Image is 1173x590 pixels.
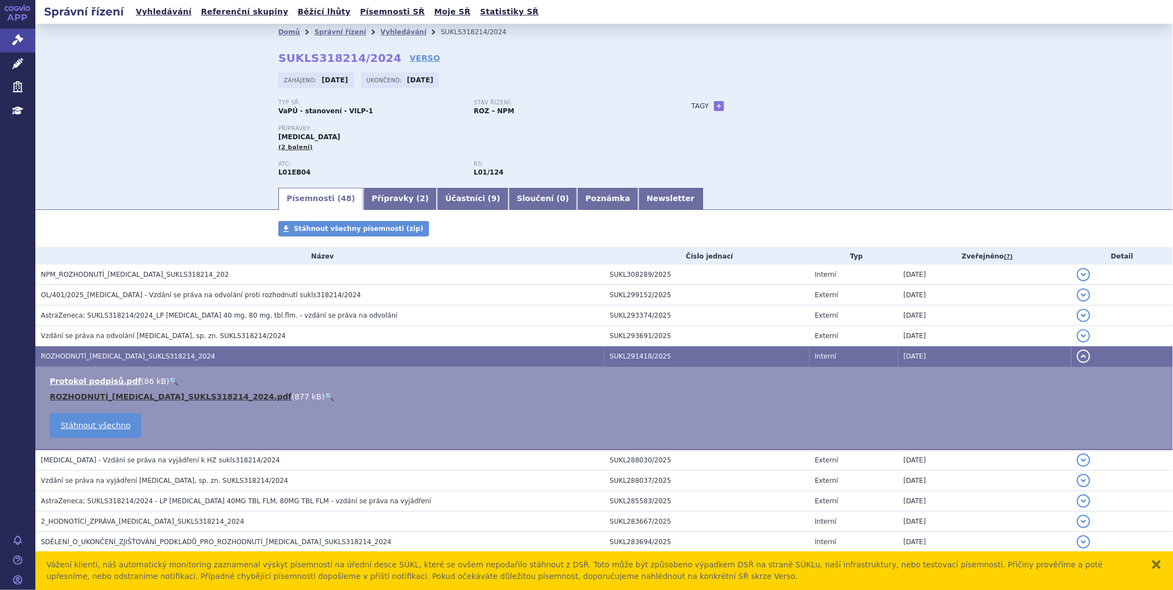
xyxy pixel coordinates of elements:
a: Protokol podpisů.pdf [50,377,141,386]
span: Interní [815,352,837,360]
strong: ROZ – NPM [474,107,514,115]
th: Číslo jednací [604,248,810,265]
a: Vyhledávání [133,4,195,19]
button: detail [1077,309,1090,322]
td: [DATE] [898,450,1071,471]
li: ( ) [50,376,1162,387]
p: RS: [474,161,658,167]
a: Referenční skupiny [198,4,292,19]
button: detail [1077,288,1090,302]
p: Přípravky: [278,125,669,132]
a: VERSO [410,52,440,64]
td: [DATE] [898,346,1071,367]
td: SUKL291418/2025 [604,346,810,367]
a: Domů [278,28,300,36]
span: Externí [815,332,838,340]
button: detail [1077,515,1090,528]
span: [MEDICAL_DATA] [278,133,340,141]
td: SUKL293691/2025 [604,326,810,346]
li: ( ) [50,391,1162,402]
a: Statistiky SŘ [477,4,542,19]
span: NPM_ROZHODNUTÍ_TAGRISSO_SUKLS318214_202 [41,271,229,278]
span: 2_HODNOTÍCÍ_ZPRÁVA_TAGRISSO_SUKLS318214_2024 [41,518,244,525]
strong: SUKLS318214/2024 [278,51,401,65]
span: SDĚLENÍ_O_UKONČENÍ_ZJIŠŤOVÁNÍ_PODKLADŮ_PRO_ROZHODNUTÍ_TAGRISSO_SUKLS318214_2024 [41,538,392,546]
a: + [714,101,724,111]
span: Externí [815,497,838,505]
span: Interní [815,538,837,546]
button: detail [1077,350,1090,363]
button: detail [1077,454,1090,467]
span: AstraZeneca; SUKLS318214/2024 - LP TAGRISSO 40MG TBL FLM, 80MG TBL FLM - vzdání se práva na vyjád... [41,497,431,505]
span: AstraZeneca; SUKLS318214/2024_LP TAGRISSO 40 mg, 80 mg, tbl.flm. - vzdání se práva na odvolání [41,312,398,319]
button: detail [1077,329,1090,343]
td: SUKL288030/2025 [604,450,810,471]
th: Detail [1071,248,1173,265]
p: Typ SŘ: [278,99,463,106]
a: Běžící lhůty [294,4,354,19]
th: Typ [810,248,899,265]
button: detail [1077,494,1090,508]
p: ATC: [278,161,463,167]
button: zavřít [1151,559,1162,570]
a: Moje SŘ [431,4,474,19]
td: SUKL283694/2025 [604,532,810,552]
button: detail [1077,474,1090,487]
strong: osimertinib [474,168,504,176]
td: [DATE] [898,326,1071,346]
span: Vzdání se práva na vyjádření TAGRISSO, sp. zn. SUKLS318214/2024 [41,477,288,484]
span: Externí [815,291,838,299]
span: 2 [420,194,425,203]
td: SUKL308289/2025 [604,265,810,285]
abbr: (?) [1004,253,1013,261]
span: (2 balení) [278,144,313,151]
li: SUKLS318214/2024 [441,24,521,40]
td: [DATE] [898,305,1071,326]
a: Stáhnout všechny písemnosti (zip) [278,221,429,236]
a: Sloučení (0) [509,188,577,210]
td: [DATE] [898,532,1071,552]
td: SUKL283667/2025 [604,512,810,532]
div: Vážení klienti, náš automatický monitoring zaznamenal výskyt písemností na úřední desce SÚKL, kte... [46,559,1140,582]
span: TAGRISSO - Vzdání se práva na vyjádření k HZ sukls318214/2024 [41,456,280,464]
span: Stáhnout všechny písemnosti (zip) [294,225,424,233]
a: Písemnosti (48) [278,188,363,210]
span: Ukončeno: [367,76,404,85]
span: 877 kB [294,392,321,401]
a: Písemnosti SŘ [357,4,428,19]
span: 9 [492,194,497,203]
a: Poznámka [577,188,638,210]
strong: [DATE] [407,76,434,84]
span: OL/401/2025_TAGRISSO - Vzdání se práva na odvolání proti rozhodnutí sukls318214/2024 [41,291,361,299]
a: ROZHODNUTÍ_[MEDICAL_DATA]_SUKLS318214_2024.pdf [50,392,292,401]
th: Zveřejněno [898,248,1071,265]
td: SUKL293374/2025 [604,305,810,326]
td: [DATE] [898,491,1071,512]
a: Vyhledávání [381,28,426,36]
span: Interní [815,518,837,525]
span: ROZHODNUTÍ_TAGRISSO_SUKLS318214_2024 [41,352,215,360]
span: Externí [815,477,838,484]
span: Externí [815,456,838,464]
span: 48 [341,194,351,203]
a: Stáhnout všechno [50,413,141,438]
a: Účastníci (9) [437,188,508,210]
a: 🔍 [169,377,178,386]
a: Newsletter [638,188,703,210]
span: Zahájeno: [284,76,319,85]
span: Externí [815,312,838,319]
th: Název [35,248,604,265]
td: [DATE] [898,265,1071,285]
h2: Správní řízení [35,4,133,19]
strong: [DATE] [322,76,348,84]
p: Stav řízení: [474,99,658,106]
td: SUKL299152/2025 [604,285,810,305]
button: detail [1077,535,1090,549]
button: detail [1077,268,1090,281]
a: 🔍 [325,392,334,401]
span: 0 [560,194,566,203]
td: [DATE] [898,512,1071,532]
a: Přípravky (2) [363,188,437,210]
h3: Tagy [691,99,709,113]
span: Interní [815,271,837,278]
